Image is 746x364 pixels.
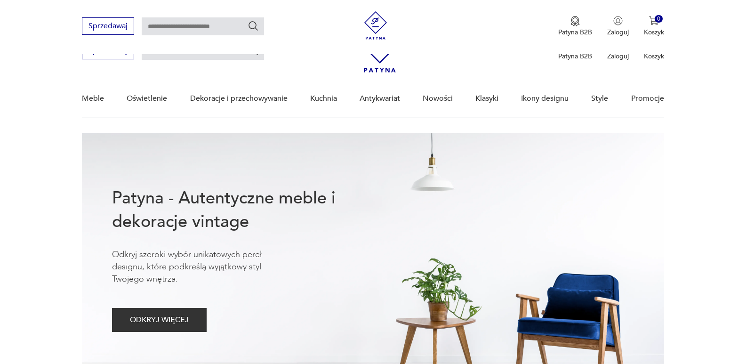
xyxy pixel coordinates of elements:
[570,16,580,26] img: Ikona medalu
[82,17,134,35] button: Sprzedawaj
[190,81,288,117] a: Dekoracje i przechowywanie
[644,28,664,37] p: Koszyk
[475,81,498,117] a: Klasyki
[655,15,663,23] div: 0
[607,16,629,37] button: Zaloguj
[613,16,623,25] img: Ikonka użytkownika
[558,28,592,37] p: Patyna B2B
[82,24,134,30] a: Sprzedawaj
[360,81,400,117] a: Antykwariat
[631,81,664,117] a: Promocje
[607,52,629,61] p: Zaloguj
[112,186,366,234] h1: Patyna - Autentyczne meble i dekoracje vintage
[112,308,207,332] button: ODKRYJ WIĘCEJ
[558,52,592,61] p: Patyna B2B
[644,52,664,61] p: Koszyk
[521,81,569,117] a: Ikony designu
[82,81,104,117] a: Meble
[558,16,592,37] button: Patyna B2B
[112,317,207,324] a: ODKRYJ WIĘCEJ
[649,16,658,25] img: Ikona koszyka
[82,48,134,55] a: Sprzedawaj
[558,16,592,37] a: Ikona medaluPatyna B2B
[112,249,291,285] p: Odkryj szeroki wybór unikatowych pereł designu, które podkreślą wyjątkowy styl Twojego wnętrza.
[423,81,453,117] a: Nowości
[248,20,259,32] button: Szukaj
[361,11,390,40] img: Patyna - sklep z meblami i dekoracjami vintage
[607,28,629,37] p: Zaloguj
[591,81,608,117] a: Style
[310,81,337,117] a: Kuchnia
[127,81,167,117] a: Oświetlenie
[644,16,664,37] button: 0Koszyk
